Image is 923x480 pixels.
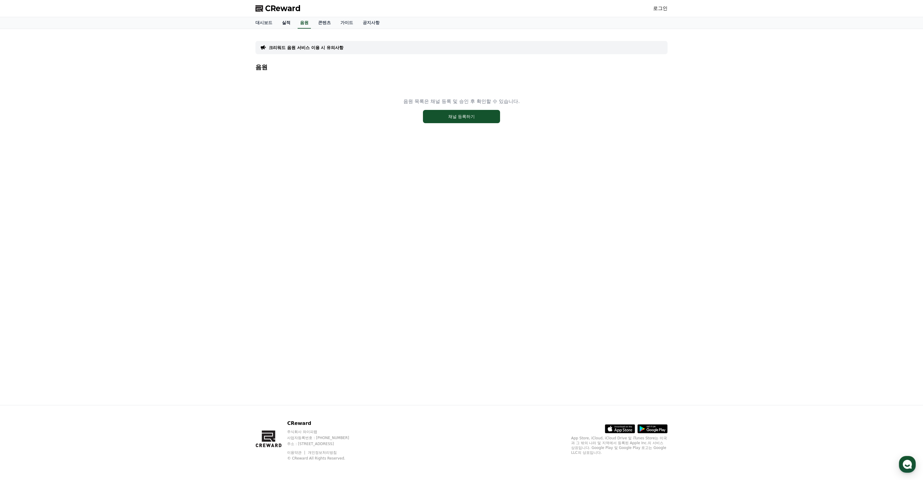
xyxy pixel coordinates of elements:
[93,200,100,205] span: 설정
[287,435,361,440] p: 사업자등록번호 : [PHONE_NUMBER]
[55,200,62,205] span: 대화
[287,420,361,427] p: CReward
[308,450,337,455] a: 개인정보처리방침
[2,191,40,206] a: 홈
[571,436,668,455] p: App Store, iCloud, iCloud Drive 및 iTunes Store는 미국과 그 밖의 나라 및 지역에서 등록된 Apple Inc.의 서비스 상표입니다. Goo...
[298,17,311,29] a: 음원
[313,17,336,29] a: 콘텐츠
[40,191,78,206] a: 대화
[19,200,23,205] span: 홈
[423,110,500,123] button: 채널 등록하기
[255,64,668,70] h4: 음원
[78,191,116,206] a: 설정
[403,98,520,105] p: 음원 목록은 채널 등록 및 승인 후 확인할 수 있습니다.
[251,17,277,29] a: 대시보드
[255,4,301,13] a: CReward
[287,441,361,446] p: 주소 : [STREET_ADDRESS]
[269,45,343,51] a: 크리워드 음원 서비스 이용 시 유의사항
[358,17,384,29] a: 공지사항
[265,4,301,13] span: CReward
[653,5,668,12] a: 로그인
[287,429,361,434] p: 주식회사 와이피랩
[336,17,358,29] a: 가이드
[277,17,295,29] a: 실적
[287,450,306,455] a: 이용약관
[287,456,361,461] p: © CReward All Rights Reserved.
